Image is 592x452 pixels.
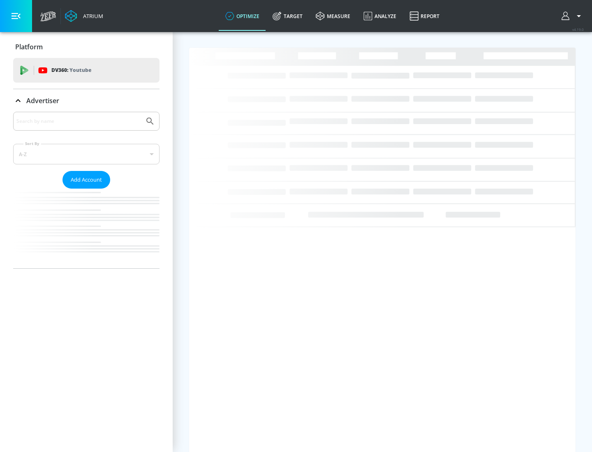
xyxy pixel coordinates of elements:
[15,42,43,51] p: Platform
[309,1,357,31] a: measure
[219,1,266,31] a: optimize
[69,66,91,74] p: Youtube
[26,96,59,105] p: Advertiser
[403,1,446,31] a: Report
[357,1,403,31] a: Analyze
[13,112,160,268] div: Advertiser
[16,116,141,127] input: Search by name
[80,12,103,20] div: Atrium
[572,27,584,32] span: v 4.19.0
[65,10,103,22] a: Atrium
[62,171,110,189] button: Add Account
[266,1,309,31] a: Target
[71,175,102,184] span: Add Account
[13,58,160,83] div: DV360: Youtube
[23,141,41,146] label: Sort By
[13,35,160,58] div: Platform
[51,66,91,75] p: DV360:
[13,144,160,164] div: A-Z
[13,89,160,112] div: Advertiser
[13,189,160,268] nav: list of Advertiser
